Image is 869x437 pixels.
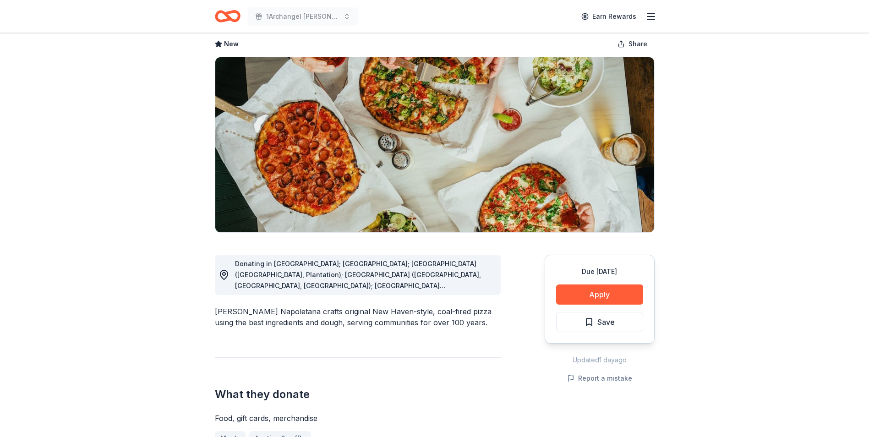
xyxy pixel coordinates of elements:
[215,306,501,328] div: [PERSON_NAME] Napoletana crafts original New Haven-style, coal-fired pizza using the best ingredi...
[215,387,501,402] h2: What they donate
[567,373,632,384] button: Report a mistake
[556,284,643,305] button: Apply
[610,35,655,53] button: Share
[556,312,643,332] button: Save
[597,316,615,328] span: Save
[215,5,240,27] a: Home
[576,8,642,25] a: Earn Rewards
[248,7,358,26] button: 1Archangel [PERSON_NAME] and Adoption Children’s Christmas Gala
[266,11,339,22] span: 1Archangel [PERSON_NAME] and Adoption Children’s Christmas Gala
[545,355,655,366] div: Updated 1 day ago
[215,57,654,232] img: Image for Frank Pepe Pizzeria Napoletana
[235,260,481,322] span: Donating in [GEOGRAPHIC_DATA]; [GEOGRAPHIC_DATA]; [GEOGRAPHIC_DATA] ([GEOGRAPHIC_DATA], Plantatio...
[556,266,643,277] div: Due [DATE]
[224,38,239,49] span: New
[629,38,647,49] span: Share
[215,413,501,424] div: Food, gift cards, merchandise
